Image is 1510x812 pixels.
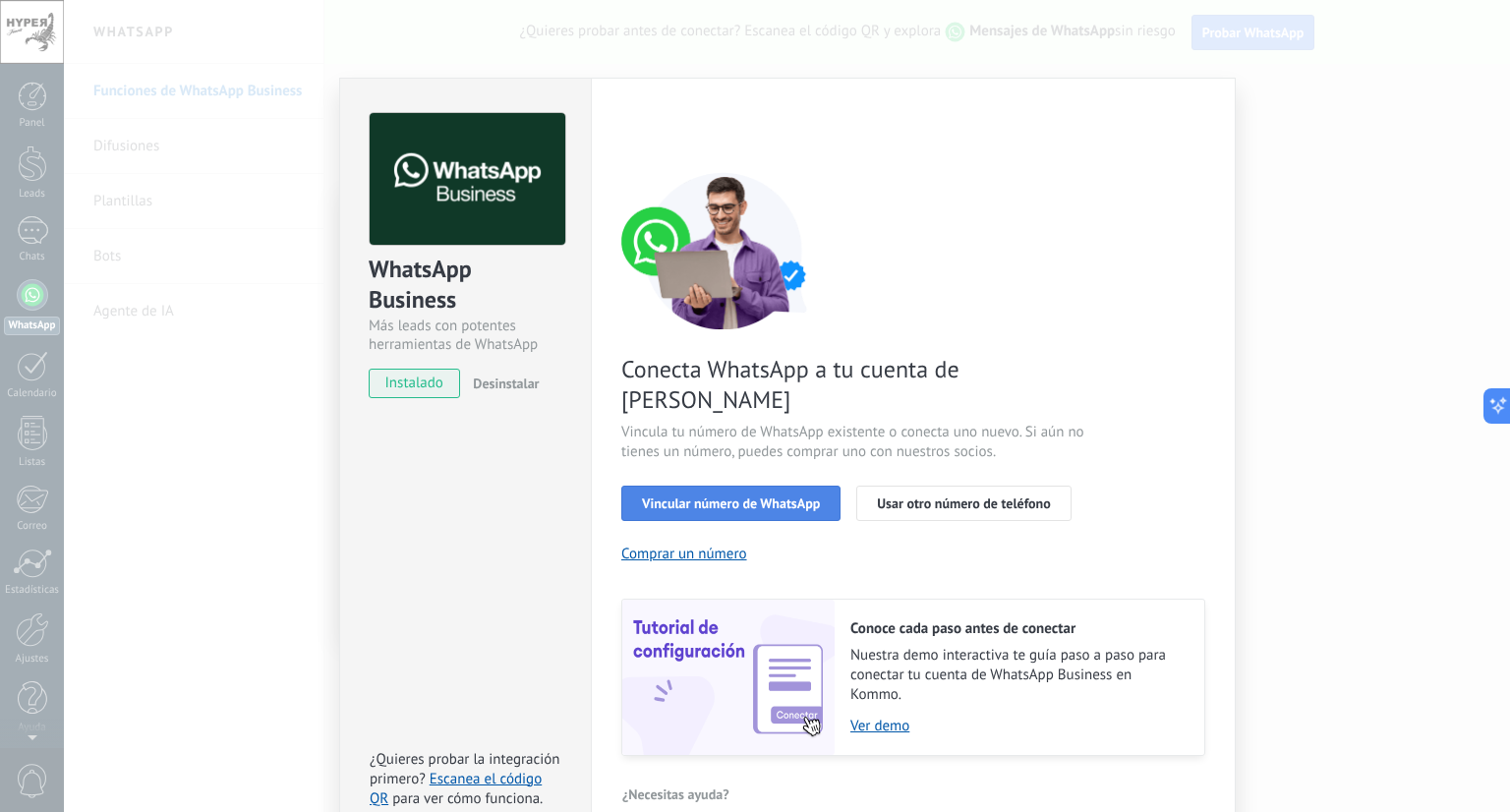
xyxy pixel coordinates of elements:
[392,789,543,808] span: para ver cómo funciona.
[850,717,1185,735] a: Ver demo
[473,375,539,392] span: Desinstalar
[877,496,1050,510] span: Usar otro número de teléfono
[621,423,1089,462] span: Vincula tu número de WhatsApp existente o conecta uno nuevo. Si aún no tienes un número, puedes c...
[370,113,565,246] img: logo_main.png
[642,496,820,510] span: Vincular número de WhatsApp
[850,646,1185,705] span: Nuestra demo interactiva te guía paso a paso para conectar tu cuenta de WhatsApp Business en Kommo.
[369,254,562,317] div: WhatsApp Business
[621,354,1089,415] span: Conecta WhatsApp a tu cuenta de [PERSON_NAME]
[622,787,729,801] span: ¿Necesitas ayuda?
[621,486,841,521] button: Vincular número de WhatsApp
[369,317,562,354] div: Más leads con potentes herramientas de WhatsApp
[370,770,542,808] a: Escanea el código QR
[370,369,459,398] span: instalado
[465,369,539,398] button: Desinstalar
[850,619,1185,638] h2: Conoce cada paso antes de conectar
[621,545,747,563] button: Comprar un número
[856,486,1071,521] button: Usar otro número de teléfono
[370,750,560,788] span: ¿Quieres probar la integración primero?
[621,780,730,809] button: ¿Necesitas ayuda?
[621,172,828,329] img: connect number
